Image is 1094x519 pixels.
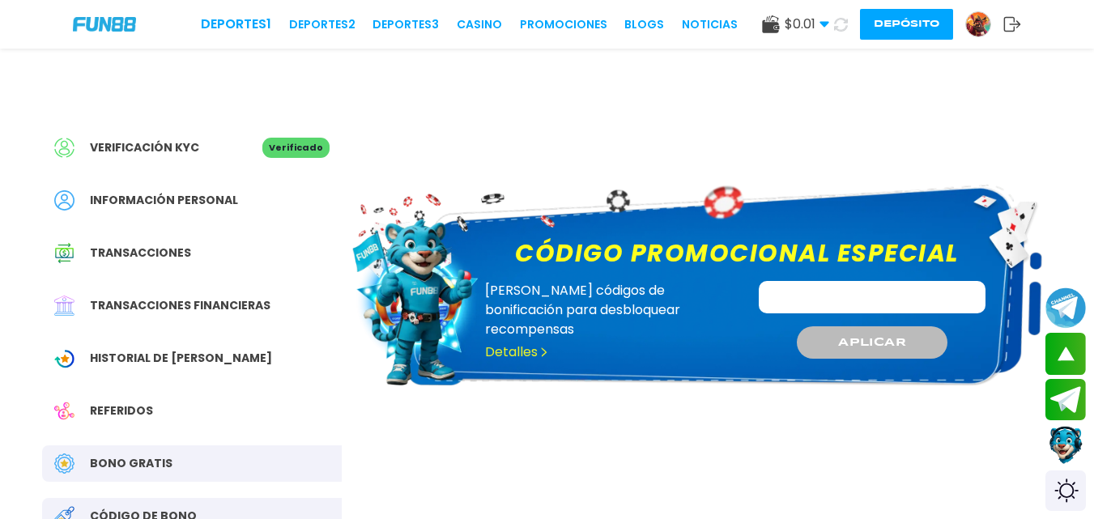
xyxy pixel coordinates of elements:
[1045,470,1086,511] div: Switch theme
[90,139,199,156] span: Verificación KYC
[90,245,191,262] span: Transacciones
[54,401,74,421] img: Referral
[262,138,330,158] p: Verificado
[1045,333,1086,375] button: scroll up
[90,350,272,367] span: Historial de [PERSON_NAME]
[485,342,549,362] a: Detalles
[42,340,342,376] a: Wagering TransactionHistorial de [PERSON_NAME]
[1045,424,1086,466] button: Contact customer service
[966,12,990,36] img: Avatar
[624,16,664,33] a: BLOGS
[90,297,270,314] span: Transacciones financieras
[520,16,607,33] a: Promociones
[54,296,74,316] img: Financial Transaction
[42,287,342,324] a: Financial TransactionTransacciones financieras
[838,334,905,351] span: APLICAR
[54,453,74,474] img: Free Bonus
[42,235,342,271] a: Transaction HistoryTransacciones
[54,190,74,211] img: Personal
[42,130,342,166] a: Verificación KYCVerificado
[1045,287,1086,329] button: Join telegram channel
[90,402,153,419] span: Referidos
[965,11,1003,37] a: Avatar
[42,445,342,482] a: Free BonusBono Gratis
[485,281,737,339] p: [PERSON_NAME] códigos de bonificación para desbloquear recompensas
[54,243,74,263] img: Transaction History
[860,9,953,40] button: Depósito
[289,16,355,33] a: Deportes2
[457,16,502,33] a: CASINO
[682,16,738,33] a: NOTICIAS
[73,17,136,31] img: Company Logo
[90,455,172,472] span: Bono Gratis
[54,348,74,368] img: Wagering Transaction
[1045,379,1086,421] button: Join telegram
[505,235,968,271] label: Código promocional especial
[797,326,947,359] button: APLICAR
[42,182,342,219] a: PersonalInformación personal
[90,192,238,209] span: Información personal
[201,15,271,34] a: Deportes1
[42,393,342,429] a: ReferralReferidos
[785,15,829,34] span: $ 0.01
[372,16,439,33] a: Deportes3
